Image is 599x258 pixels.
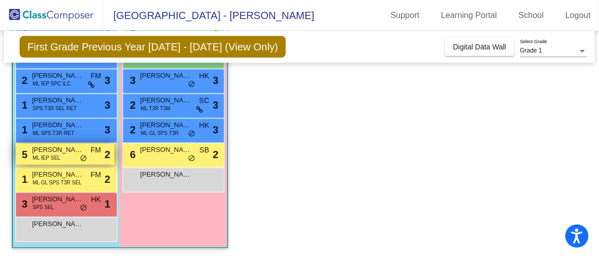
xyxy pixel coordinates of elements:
span: FM [91,145,101,156]
span: SB [200,145,210,156]
span: [PERSON_NAME] [140,145,192,155]
span: do_not_disturb_alt [80,204,87,212]
span: FM [91,169,101,180]
span: SPS SEL [32,203,54,211]
span: [PERSON_NAME] [32,145,83,155]
span: Digital Data Wall [453,43,506,51]
span: do_not_disturb_alt [188,80,195,89]
span: 1 [19,174,27,185]
span: 1 [19,99,27,111]
span: 3 [105,97,110,113]
span: SPS T3R SEL RET [32,105,77,112]
span: SC [199,95,209,106]
span: HK [199,71,209,81]
span: 2 [127,124,135,135]
span: ML SPS T3R RET [32,129,74,137]
span: HK [199,120,209,131]
span: 3 [213,97,218,113]
span: [PERSON_NAME] [32,120,83,130]
span: 2 [105,171,110,187]
span: [PERSON_NAME] [32,95,83,106]
span: 2 [213,147,218,162]
a: School [510,7,552,24]
span: ML IEP SEL [32,154,60,162]
span: ML T3R T3M [141,105,170,112]
span: [PERSON_NAME] [140,71,192,81]
a: Logout [557,7,599,24]
span: do_not_disturb_alt [188,130,195,138]
span: [GEOGRAPHIC_DATA] - [PERSON_NAME] [103,7,314,24]
span: [PERSON_NAME] Forrelus [PERSON_NAME] [32,219,83,229]
span: [PERSON_NAME] Cash [32,71,83,81]
span: FM [91,71,101,81]
span: 3 [127,75,135,86]
span: 3 [105,73,110,88]
span: 2 [19,75,27,86]
span: do_not_disturb_alt [80,154,87,163]
span: [PERSON_NAME] [140,169,192,180]
span: [PERSON_NAME] [140,95,192,106]
span: do_not_disturb_alt [188,154,195,163]
button: Digital Data Wall [445,38,515,56]
span: 6 [127,149,135,160]
span: 1 [105,196,110,212]
span: ML GL SPS T3R SEL [32,179,81,186]
span: [PERSON_NAME] [140,120,192,130]
a: Learning Portal [433,7,506,24]
span: [PERSON_NAME] [32,194,83,204]
span: 1 [19,124,27,135]
span: 2 [105,147,110,162]
span: HK [91,194,101,205]
a: Support [383,7,428,24]
span: 3 [213,122,218,137]
span: ML IEP SPC ILC [32,80,71,88]
span: Grade 1 [520,47,542,54]
span: First Grade Previous Year [DATE] - [DATE] (View Only) [20,36,286,58]
span: 5 [19,149,27,160]
span: 3 [19,198,27,210]
span: 3 [213,73,218,88]
span: [PERSON_NAME] [32,169,83,180]
span: 2 [127,99,135,111]
span: ML GL SPS T3R [141,129,179,137]
span: 3 [105,122,110,137]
